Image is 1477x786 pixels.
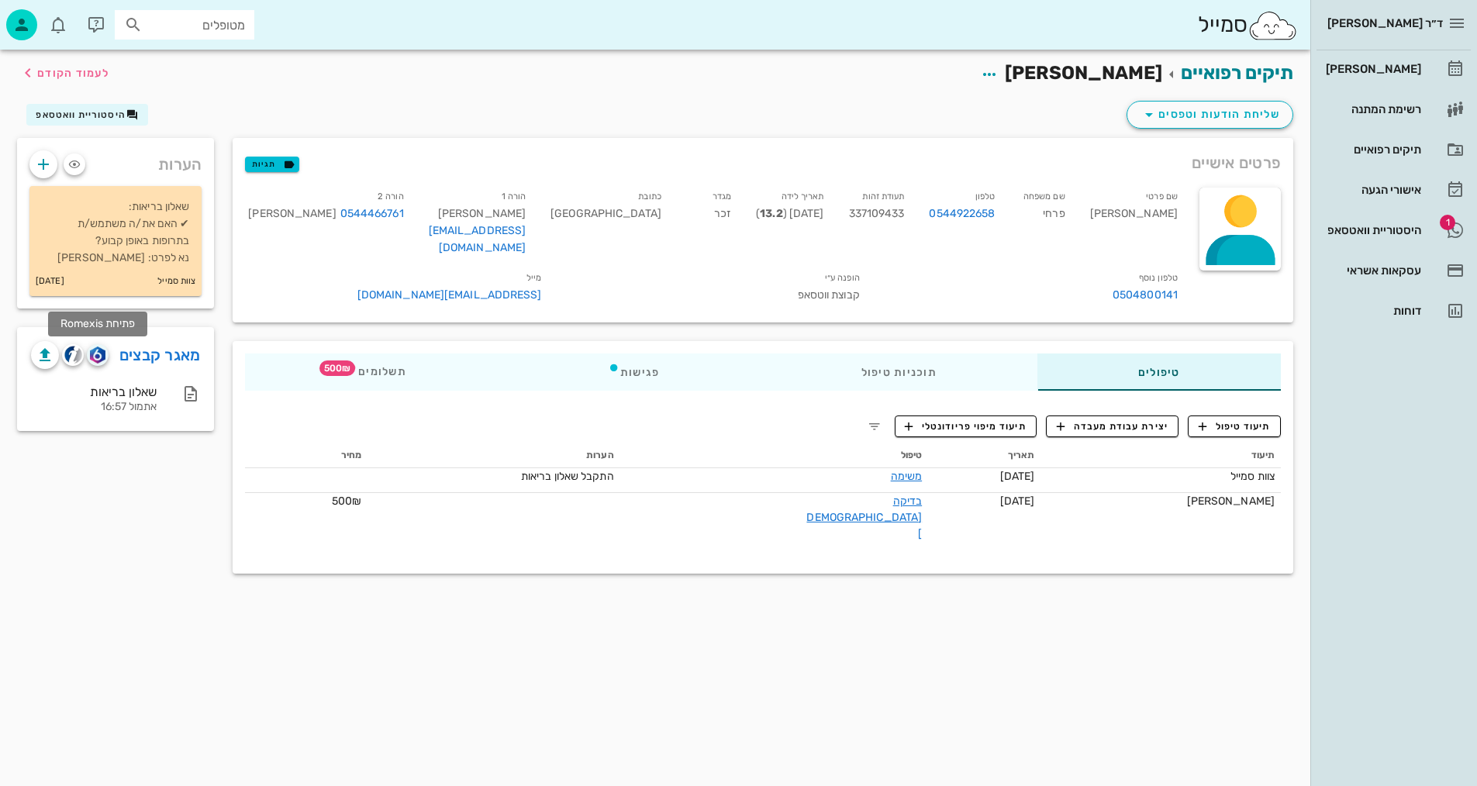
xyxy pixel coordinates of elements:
[1317,50,1471,88] a: [PERSON_NAME]
[620,443,929,468] th: טיפול
[1317,171,1471,209] a: אישורי הגעה
[1323,305,1421,317] div: דוחות
[119,343,201,367] a: מאגר קבצים
[1323,184,1421,196] div: אישורי הגעה
[1146,191,1178,202] small: שם פרטי
[429,224,526,254] a: [EMAIL_ADDRESS][DOMAIN_NAME]
[1192,150,1281,175] span: פרטים אישיים
[1139,273,1178,283] small: טלפון נוסף
[756,207,823,220] span: [DATE] ( )
[502,191,526,202] small: הורה 1
[1023,191,1065,202] small: שם משפחה
[19,59,109,87] button: לעמוד הקודם
[1000,470,1035,483] span: [DATE]
[1037,353,1281,391] div: טיפולים
[674,184,744,266] div: זכר
[62,344,84,366] button: cliniview logo
[638,191,661,202] small: כתובת
[1248,10,1298,41] img: SmileCloud logo
[1323,143,1421,156] div: תיקים רפואיים
[64,346,82,364] img: cliniview logo
[332,495,361,508] span: 500₪
[806,495,922,540] a: בדיקה [DEMOGRAPHIC_DATA]
[782,191,824,202] small: תאריך לידה
[1078,184,1190,266] div: [PERSON_NAME]
[713,191,731,202] small: מגדר
[46,12,55,22] span: תג
[928,443,1040,468] th: תאריך
[1000,495,1035,508] span: [DATE]
[929,205,995,222] a: 0544922658
[42,198,189,267] p: שאלון בריאות: ✔ האם את/ה משתמש/ת בתרופות באופן קבוע? נא לפרט: [PERSON_NAME]
[31,384,157,399] div: שאלון בריאות
[378,191,404,202] small: הורה 2
[526,273,541,283] small: מייל
[1127,101,1293,129] button: שליחת הודעות וטפסים
[1181,62,1293,84] a: תיקים רפואיים
[1323,63,1421,75] div: [PERSON_NAME]
[761,353,1037,391] div: תוכניות טיפול
[1317,212,1471,249] a: תגהיסטוריית וואטסאפ
[245,157,299,172] button: תגיות
[87,344,109,366] button: romexis logo
[1005,62,1162,84] span: [PERSON_NAME]
[507,353,761,391] div: פגישות
[1199,419,1271,433] span: תיעוד טיפול
[905,419,1027,433] span: תיעוד מיפוי פריודונטלי
[825,273,860,283] small: הופנה ע״י
[252,157,292,171] span: תגיות
[849,207,905,220] span: 337109433
[1317,292,1471,329] a: דוחות
[521,470,614,483] span: התקבל שאלון בריאות
[1188,415,1281,437] button: תיעוד טיפול
[1317,91,1471,128] a: רשימת המתנה
[36,109,126,120] span: היסטוריית וואטסאפ
[891,470,923,483] a: משימה
[17,138,214,183] div: הערות
[1047,468,1275,484] div: צוות סמייל
[1040,443,1281,468] th: תיעוד
[36,273,64,290] small: [DATE]
[368,443,619,468] th: הערות
[346,367,406,377] span: תשלומים
[1323,224,1421,236] div: היסטוריית וואטסאפ
[1057,419,1168,433] span: יצירת עבודת מעבדה
[895,415,1037,437] button: תיעוד מיפוי פריודונטלי
[340,205,404,222] a: 0544466761
[429,205,526,222] div: [PERSON_NAME]
[1046,415,1178,437] button: יצירת עבודת מעבדה
[26,104,148,126] button: היסטוריית וואטסאפ
[90,346,105,364] img: romexis logo
[1317,131,1471,168] a: תיקים רפואיים
[550,207,661,220] span: [GEOGRAPHIC_DATA]
[1140,105,1280,124] span: שליחת הודעות וטפסים
[1198,9,1298,42] div: סמייל
[31,401,157,414] div: אתמול 16:57
[357,288,542,302] a: [EMAIL_ADDRESS][DOMAIN_NAME]
[760,207,782,220] strong: 13.2
[1323,264,1421,277] div: עסקאות אשראי
[1047,493,1275,509] div: [PERSON_NAME]
[37,67,109,80] span: לעמוד הקודם
[245,443,368,468] th: מחיר
[554,266,872,313] div: קבוצת ווטסאפ
[248,205,403,222] div: [PERSON_NAME]
[319,360,355,376] span: תג
[1327,16,1443,30] span: ד״ר [PERSON_NAME]
[862,191,904,202] small: תעודת זהות
[1323,103,1421,115] div: רשימת המתנה
[1317,252,1471,289] a: עסקאות אשראי
[157,273,195,290] small: צוות סמייל
[1007,184,1077,266] div: פרחי
[1440,215,1455,230] span: תג
[1113,287,1178,304] a: 0504800141
[975,191,996,202] small: טלפון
